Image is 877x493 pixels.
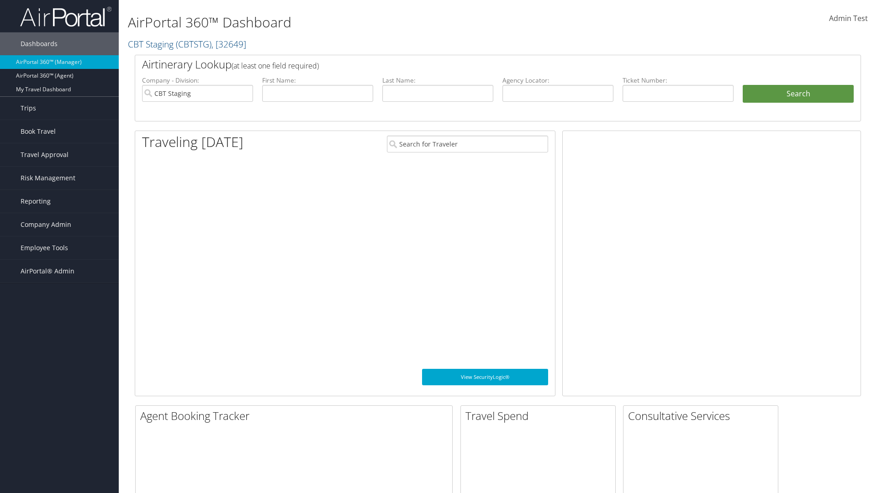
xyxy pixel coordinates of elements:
input: Search for Traveler [387,136,548,152]
label: Company - Division: [142,76,253,85]
label: Agency Locator: [502,76,613,85]
span: , [ 32649 ] [211,38,246,50]
h2: Airtinerary Lookup [142,57,793,72]
span: Risk Management [21,167,75,189]
label: Ticket Number: [623,76,734,85]
h1: AirPortal 360™ Dashboard [128,13,621,32]
span: AirPortal® Admin [21,260,74,283]
span: (at least one field required) [232,61,319,71]
span: Employee Tools [21,236,68,259]
label: First Name: [262,76,373,85]
span: ( CBTSTG ) [176,38,211,50]
a: Admin Test [829,5,868,33]
span: Company Admin [21,213,71,236]
h1: Traveling [DATE] [142,132,243,152]
a: View SecurityLogic® [422,369,548,385]
span: Travel Approval [21,143,69,166]
h2: Consultative Services [628,408,778,424]
span: Admin Test [829,13,868,23]
button: Search [743,85,854,103]
span: Book Travel [21,120,56,143]
span: Trips [21,97,36,120]
h2: Travel Spend [465,408,615,424]
h2: Agent Booking Tracker [140,408,452,424]
img: airportal-logo.png [20,6,111,27]
span: Dashboards [21,32,58,55]
a: CBT Staging [128,38,246,50]
span: Reporting [21,190,51,213]
label: Last Name: [382,76,493,85]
